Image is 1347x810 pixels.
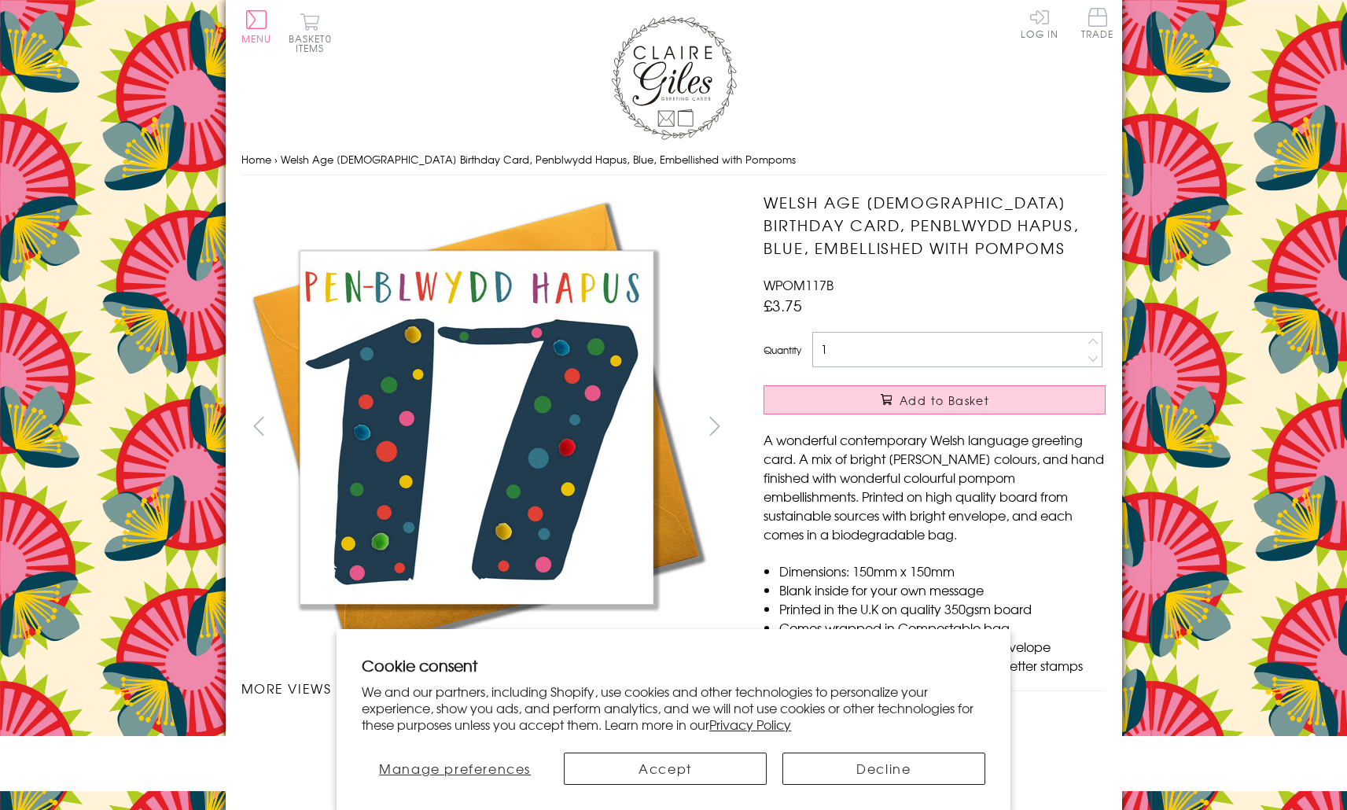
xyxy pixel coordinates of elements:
[241,408,277,444] button: prev
[1081,8,1114,39] span: Trade
[1081,8,1114,42] a: Trade
[782,753,985,785] button: Decline
[764,294,802,316] span: £3.75
[362,683,985,732] p: We and our partners, including Shopify, use cookies and other technologies to personalize your ex...
[274,152,278,167] span: ›
[564,753,767,785] button: Accept
[764,430,1106,543] p: A wonderful contemporary Welsh language greeting card. A mix of bright [PERSON_NAME] colours, and...
[1021,8,1058,39] a: Log In
[779,618,1106,637] li: Comes wrapped in Compostable bag
[296,31,332,55] span: 0 items
[709,715,791,734] a: Privacy Policy
[779,580,1106,599] li: Blank inside for your own message
[362,753,548,785] button: Manage preferences
[302,732,303,733] img: Welsh Age 17 Birthday Card, Penblwydd Hapus, Blue, Embellished with Pompoms
[379,759,531,778] span: Manage preferences
[732,191,1204,663] img: Welsh Age 17 Birthday Card, Penblwydd Hapus, Blue, Embellished with Pompoms
[764,191,1106,259] h1: Welsh Age [DEMOGRAPHIC_DATA] Birthday Card, Penblwydd Hapus, Blue, Embellished with Pompoms
[764,385,1106,414] button: Add to Basket
[779,599,1106,618] li: Printed in the U.K on quality 350gsm board
[241,10,272,43] button: Menu
[764,275,834,294] span: WPOM117B
[764,343,801,357] label: Quantity
[241,152,271,167] a: Home
[362,654,985,676] h2: Cookie consent
[241,31,272,46] span: Menu
[900,392,989,408] span: Add to Basket
[241,679,733,698] h3: More views
[611,16,737,140] img: Claire Giles Greetings Cards
[779,561,1106,580] li: Dimensions: 150mm x 150mm
[241,191,712,663] img: Welsh Age 17 Birthday Card, Penblwydd Hapus, Blue, Embellished with Pompoms
[697,408,732,444] button: next
[241,144,1106,176] nav: breadcrumbs
[281,152,796,167] span: Welsh Age [DEMOGRAPHIC_DATA] Birthday Card, Penblwydd Hapus, Blue, Embellished with Pompoms
[289,13,332,53] button: Basket0 items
